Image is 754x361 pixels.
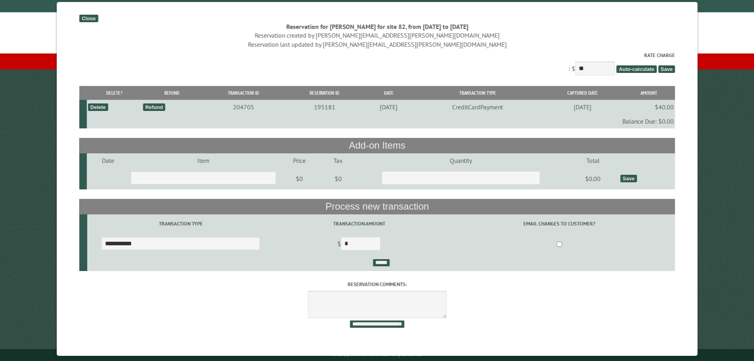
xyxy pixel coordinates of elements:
label: Email changes to customer? [445,220,674,227]
span: Auto-calculate [616,65,657,73]
td: $ [274,233,444,256]
td: $0 [321,168,355,190]
span: Save [658,65,675,73]
th: Delete? [87,86,142,100]
td: $40.00 [623,100,675,114]
th: Amount [623,86,675,100]
label: Transaction Amount [275,220,443,227]
label: Rate Charge [79,52,675,59]
td: [DATE] [364,100,413,114]
td: [DATE] [542,100,623,114]
div: Reservation last updated by [PERSON_NAME][EMAIL_ADDRESS][PERSON_NAME][DOMAIN_NAME] [79,40,675,49]
td: Balance Due: $0.00 [87,114,675,128]
div: Reservation created by [PERSON_NAME][EMAIL_ADDRESS][PERSON_NAME][DOMAIN_NAME] [79,31,675,40]
td: $0.00 [567,168,619,190]
label: Transaction Type [88,220,273,227]
label: Reservation comments: [79,281,675,288]
th: Captured Date [542,86,623,100]
div: Refund [143,103,165,111]
small: © Campground Commander LLC. All rights reserved. [332,352,422,357]
div: Save [620,175,637,182]
td: Total [567,153,619,168]
td: Price [277,153,321,168]
th: Reservation ID [285,86,364,100]
div: : $ [79,52,675,77]
td: Date [87,153,130,168]
th: Refund [141,86,202,100]
th: Transaction Type [413,86,542,100]
td: 204705 [202,100,285,114]
th: Process new transaction [79,199,675,214]
td: Quantity [355,153,566,168]
div: Delete [88,103,108,111]
td: Tax [321,153,355,168]
td: CreditCardPayment [413,100,542,114]
th: Transaction ID [202,86,285,100]
div: Reservation for [PERSON_NAME] for site 82, from [DATE] to [DATE] [79,22,675,31]
td: $0 [277,168,321,190]
th: Date [364,86,413,100]
div: Close [79,15,98,22]
td: Item [129,153,277,168]
td: 195181 [285,100,364,114]
th: Add-on Items [79,138,675,153]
